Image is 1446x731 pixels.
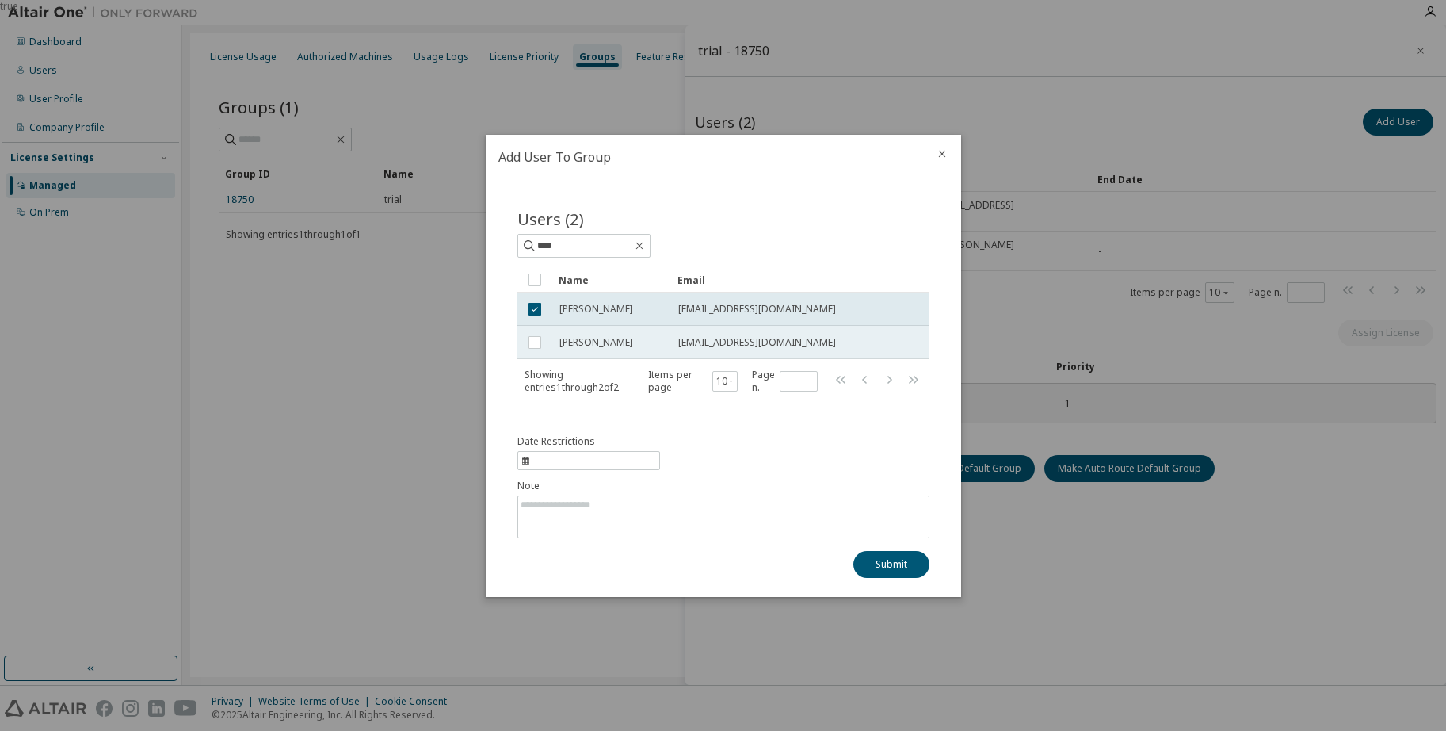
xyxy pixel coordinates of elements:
label: Note [517,480,929,492]
span: Showing entries 1 through 2 of 2 [525,368,619,394]
button: close [936,147,948,160]
span: Users (2) [517,208,584,230]
span: Page n. [752,369,818,394]
span: Items per page [648,369,738,394]
button: 10 [715,375,734,388]
span: [PERSON_NAME] [559,336,633,349]
h2: Add User To Group [486,135,923,179]
button: Submit [853,551,929,578]
span: Date Restrictions [517,435,595,448]
div: Email [677,267,902,293]
button: information [517,435,660,470]
div: Name [559,267,665,293]
span: [PERSON_NAME] [559,303,633,316]
span: [EMAIL_ADDRESS][DOMAIN_NAME] [678,303,836,316]
span: [EMAIL_ADDRESS][DOMAIN_NAME] [678,336,836,349]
